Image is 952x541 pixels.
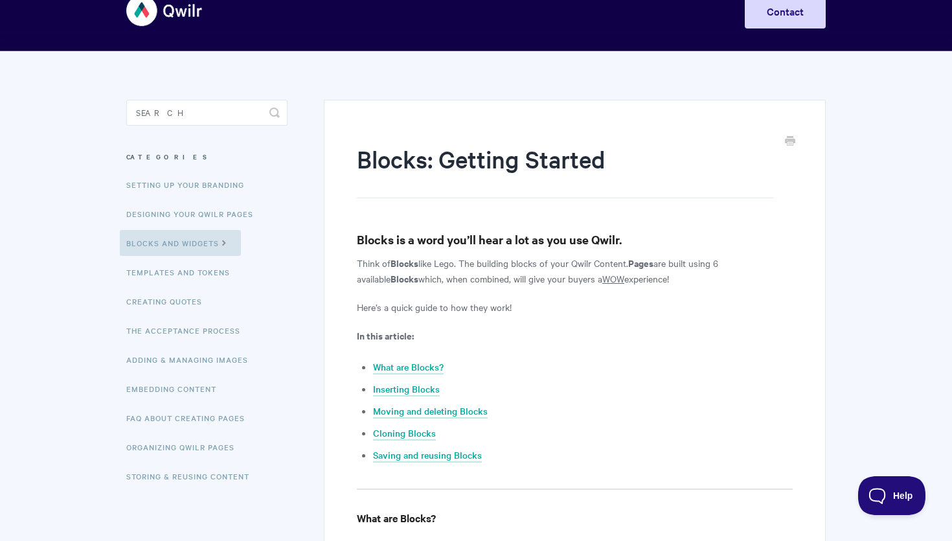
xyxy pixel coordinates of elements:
[126,172,254,198] a: Setting up your Branding
[357,328,414,342] strong: In this article:
[373,382,440,397] a: Inserting Blocks
[391,271,418,285] strong: Blocks
[120,230,241,256] a: Blocks and Widgets
[126,347,258,373] a: Adding & Managing Images
[126,288,212,314] a: Creating Quotes
[373,360,444,374] a: What are Blocks?
[126,100,288,126] input: Search
[126,434,244,460] a: Organizing Qwilr Pages
[858,476,926,515] iframe: Toggle Customer Support
[126,405,255,431] a: FAQ About Creating Pages
[126,317,250,343] a: The Acceptance Process
[391,256,418,270] strong: Blocks
[373,448,482,463] a: Saving and reusing Blocks
[357,255,793,286] p: Think of like Lego. The building blocks of your Qwilr Content. are built using 6 available which,...
[602,272,624,285] u: WOW
[785,135,795,149] a: Print this Article
[628,256,653,270] strong: Pages
[357,510,793,526] h4: What are Blocks?
[357,299,793,315] p: Here’s a quick guide to how they work!
[126,376,226,402] a: Embedding Content
[357,231,793,249] h3: Blocks is a word you’ll hear a lot as you use Qwilr.
[126,463,259,489] a: Storing & Reusing Content
[126,201,263,227] a: Designing Your Qwilr Pages
[126,259,240,285] a: Templates and Tokens
[373,404,488,419] a: Moving and deleting Blocks
[126,145,288,168] h3: Categories
[373,426,436,441] a: Cloning Blocks
[357,143,773,198] h1: Blocks: Getting Started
